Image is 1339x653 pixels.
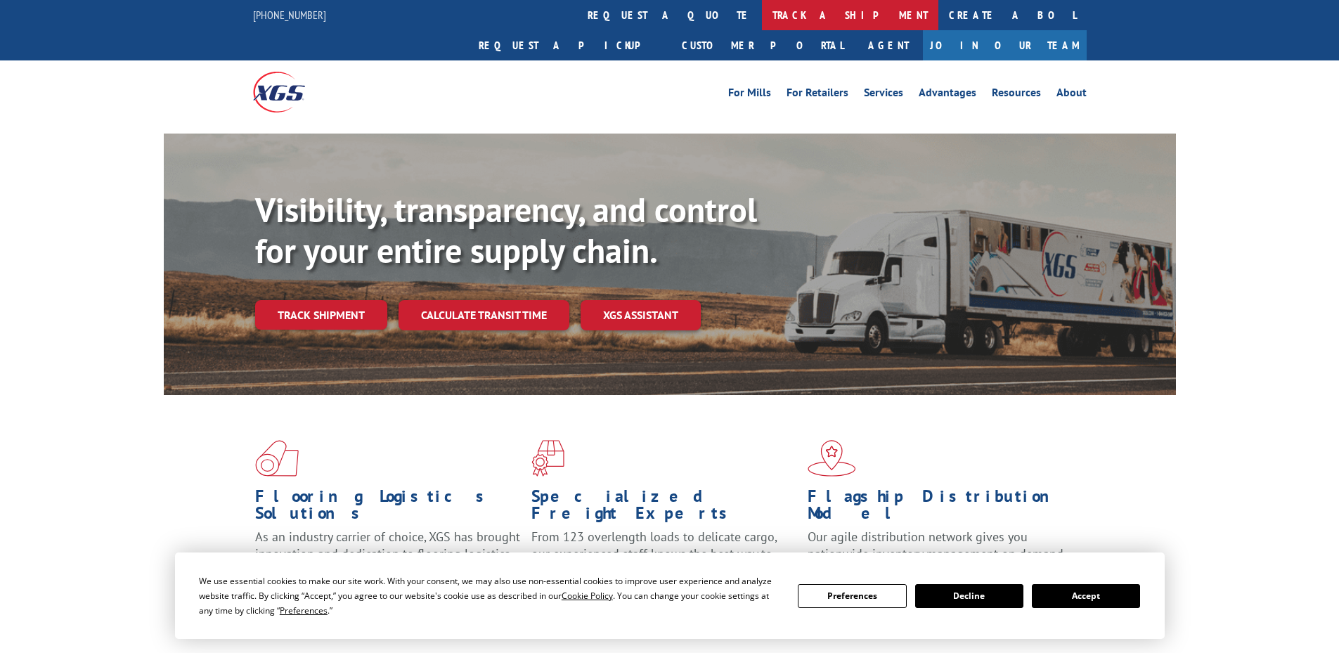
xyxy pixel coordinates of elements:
a: Join Our Team [923,30,1087,60]
div: Cookie Consent Prompt [175,552,1165,639]
span: As an industry carrier of choice, XGS has brought innovation and dedication to flooring logistics... [255,529,520,578]
a: For Retailers [787,87,848,103]
button: Decline [915,584,1023,608]
span: Our agile distribution network gives you nationwide inventory management on demand. [808,529,1066,562]
a: [PHONE_NUMBER] [253,8,326,22]
button: Accept [1032,584,1140,608]
a: Calculate transit time [399,300,569,330]
p: From 123 overlength loads to delicate cargo, our experienced staff knows the best way to move you... [531,529,797,591]
a: For Mills [728,87,771,103]
span: Preferences [280,604,328,616]
button: Preferences [798,584,906,608]
span: Cookie Policy [562,590,613,602]
img: xgs-icon-focused-on-flooring-red [531,440,564,477]
a: Services [864,87,903,103]
img: xgs-icon-flagship-distribution-model-red [808,440,856,477]
h1: Flooring Logistics Solutions [255,488,521,529]
a: XGS ASSISTANT [581,300,701,330]
a: Agent [854,30,923,60]
h1: Flagship Distribution Model [808,488,1073,529]
a: Customer Portal [671,30,854,60]
img: xgs-icon-total-supply-chain-intelligence-red [255,440,299,477]
a: Track shipment [255,300,387,330]
a: Advantages [919,87,976,103]
div: We use essential cookies to make our site work. With your consent, we may also use non-essential ... [199,574,781,618]
a: Resources [992,87,1041,103]
b: Visibility, transparency, and control for your entire supply chain. [255,188,757,272]
h1: Specialized Freight Experts [531,488,797,529]
a: Request a pickup [468,30,671,60]
a: About [1056,87,1087,103]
